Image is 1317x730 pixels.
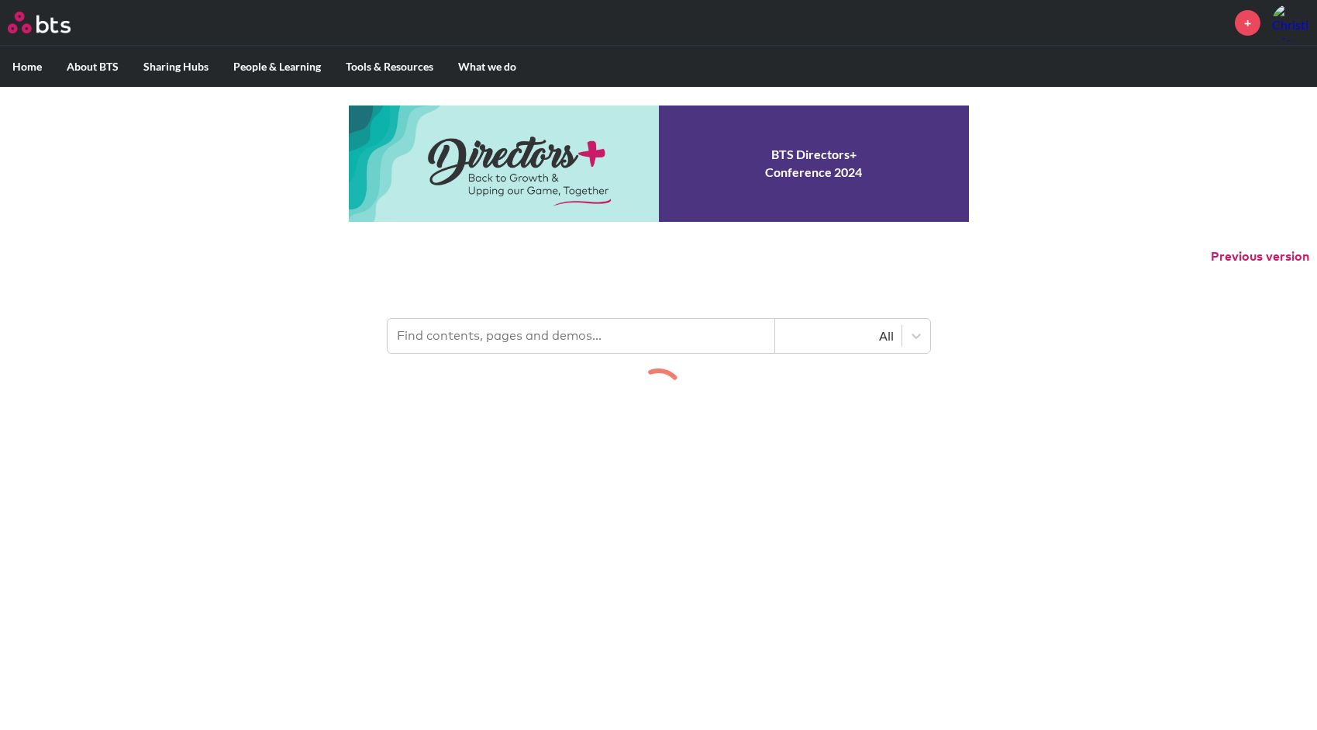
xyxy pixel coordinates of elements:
[349,106,969,222] a: Conference 2024
[446,47,529,87] label: What we do
[1211,248,1309,265] button: Previous version
[221,47,333,87] label: People & Learning
[333,47,446,87] label: Tools & Resources
[1235,10,1260,36] a: +
[54,47,131,87] label: About BTS
[8,12,99,33] a: Go home
[388,319,775,353] input: Find contents, pages and demos...
[783,327,894,344] div: All
[1272,4,1309,41] img: Christina Wergeman
[1272,4,1309,41] a: Profile
[8,12,71,33] img: BTS Logo
[131,47,221,87] label: Sharing Hubs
